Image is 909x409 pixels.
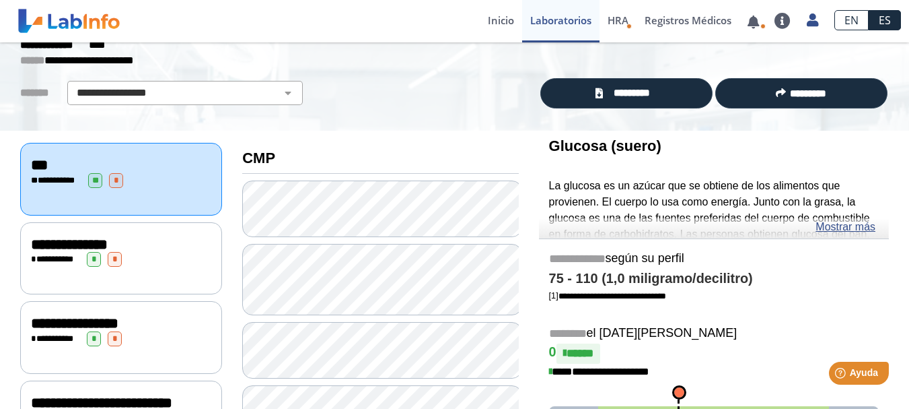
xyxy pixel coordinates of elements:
[815,221,875,232] font: Mostrar más
[549,137,661,154] font: Glucosa (suero)
[844,13,859,28] font: EN
[606,251,684,265] font: según su perfil
[879,13,891,28] font: ES
[488,13,514,27] font: Inicio
[645,13,731,27] font: Registros Médicos
[530,13,591,27] font: Laboratorios
[789,356,894,394] iframe: Lanzador de widgets de ayuda
[549,271,753,286] font: 75 - 110 (1,0 miligramo/decilitro)
[549,344,556,359] font: 0
[549,180,873,304] font: La glucosa es un azúcar que se obtiene de los alimentos que provienen. El cuerpo lo usa como ener...
[608,13,628,27] font: HRA
[242,150,275,166] font: CMP
[549,290,558,301] font: [1]
[587,326,737,340] font: el [DATE][PERSON_NAME]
